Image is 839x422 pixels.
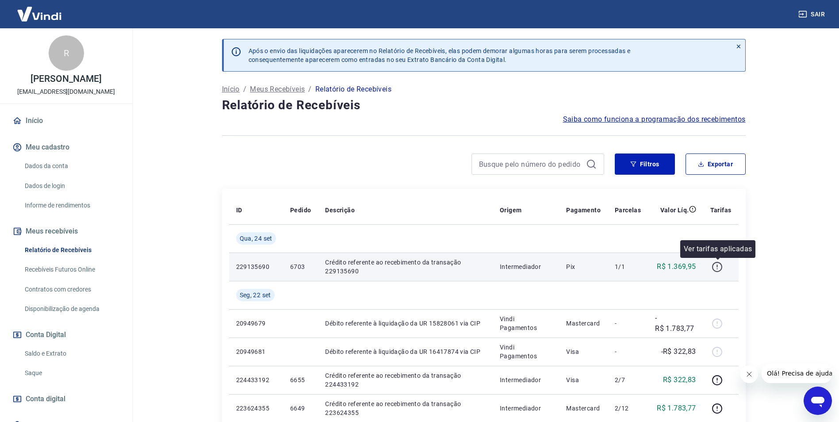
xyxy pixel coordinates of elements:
a: Informe de rendimentos [21,196,122,215]
a: Saiba como funciona a programação dos recebimentos [563,114,746,125]
p: Débito referente à liquidação da UR 16417874 via CIP [325,347,486,356]
button: Exportar [686,153,746,175]
p: Intermediador [500,376,552,384]
input: Busque pelo número do pedido [479,157,582,171]
p: 223624355 [236,404,276,413]
p: / [243,84,246,95]
p: -R$ 1.783,77 [655,313,696,334]
p: Ver tarifas aplicadas [684,244,752,254]
p: 224433192 [236,376,276,384]
p: Origem [500,206,521,215]
button: Sair [797,6,828,23]
p: Mastercard [566,404,601,413]
a: Disponibilização de agenda [21,300,122,318]
p: 229135690 [236,262,276,271]
p: 6655 [290,376,311,384]
div: R [49,35,84,71]
img: Vindi [11,0,68,27]
span: Conta digital [26,393,65,405]
p: R$ 322,83 [663,375,696,385]
p: Crédito referente ao recebimento da transação 223624355 [325,399,486,417]
p: Tarifas [710,206,732,215]
a: Meus Recebíveis [250,84,305,95]
a: Dados de login [21,177,122,195]
p: Visa [566,376,601,384]
p: Mastercard [566,319,601,328]
p: -R$ 322,83 [661,346,696,357]
iframe: Mensagem da empresa [762,364,832,383]
p: Intermediador [500,262,552,271]
span: Olá! Precisa de ajuda? [5,6,74,13]
a: Início [222,84,240,95]
p: Vindi Pagamentos [500,315,552,332]
iframe: Fechar mensagem [740,365,758,383]
p: Visa [566,347,601,356]
button: Meu cadastro [11,138,122,157]
a: Recebíveis Futuros Online [21,261,122,279]
a: Relatório de Recebíveis [21,241,122,259]
p: Crédito referente ao recebimento da transação 224433192 [325,371,486,389]
p: 2/7 [615,376,641,384]
p: 20949679 [236,319,276,328]
p: R$ 1.783,77 [657,403,696,414]
p: Descrição [325,206,355,215]
button: Conta Digital [11,325,122,345]
p: Pix [566,262,601,271]
p: Débito referente à liquidação da UR 15828061 via CIP [325,319,486,328]
p: 2/12 [615,404,641,413]
p: Intermediador [500,404,552,413]
button: Meus recebíveis [11,222,122,241]
a: Dados da conta [21,157,122,175]
p: Valor Líq. [660,206,689,215]
p: / [308,84,311,95]
p: Pagamento [566,206,601,215]
p: - [615,319,641,328]
p: [PERSON_NAME] [31,74,101,84]
p: Pedido [290,206,311,215]
p: 6703 [290,262,311,271]
button: Filtros [615,153,675,175]
a: Saque [21,364,122,382]
p: - [615,347,641,356]
p: Vindi Pagamentos [500,343,552,361]
span: Seg, 22 set [240,291,271,299]
p: [EMAIL_ADDRESS][DOMAIN_NAME] [17,87,115,96]
p: 20949681 [236,347,276,356]
iframe: Botão para abrir a janela de mensagens [804,387,832,415]
span: Qua, 24 set [240,234,272,243]
p: 6649 [290,404,311,413]
p: Após o envio das liquidações aparecerem no Relatório de Recebíveis, elas podem demorar algumas ho... [249,46,631,64]
a: Início [11,111,122,130]
p: Parcelas [615,206,641,215]
a: Conta digital [11,389,122,409]
p: Crédito referente ao recebimento da transação 229135690 [325,258,486,276]
p: ID [236,206,242,215]
p: Relatório de Recebíveis [315,84,391,95]
h4: Relatório de Recebíveis [222,96,746,114]
a: Saldo e Extrato [21,345,122,363]
p: R$ 1.369,95 [657,261,696,272]
p: 1/1 [615,262,641,271]
a: Contratos com credores [21,280,122,299]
